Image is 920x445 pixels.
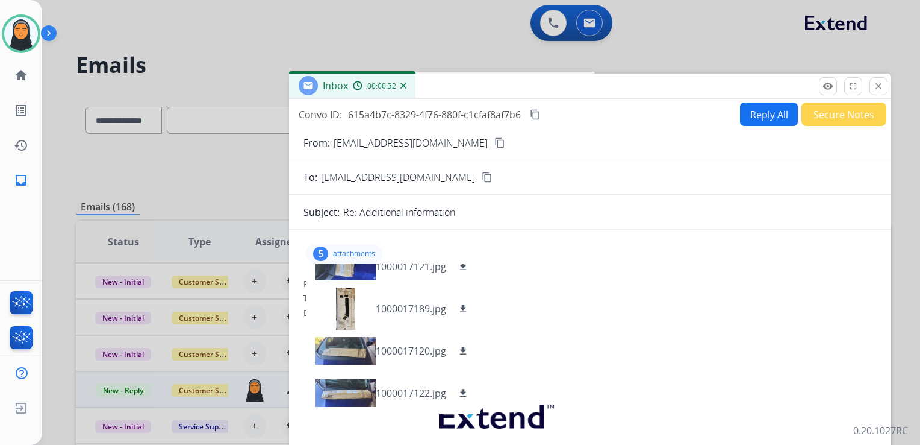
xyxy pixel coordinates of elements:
[321,170,475,185] span: [EMAIL_ADDRESS][DOMAIN_NAME]
[313,343,877,355] div: From:
[873,81,884,92] mat-icon: close
[303,278,877,290] div: From:
[4,17,38,51] img: avatar
[303,136,330,150] p: From:
[348,108,521,121] span: 615a4b7c-8329-4f76-880f-c1cfaf8af7b6
[14,173,28,188] mat-icon: inbox
[376,259,446,274] p: 1000017121.jpg
[530,109,541,120] mat-icon: content_copy
[458,346,468,356] mat-icon: download
[376,301,446,316] p: 1000017189.jpg
[303,170,317,185] p: To:
[376,344,446,358] p: 1000017120.jpg
[14,103,28,118] mat-icon: list_alt
[333,249,375,259] p: attachments
[740,103,798,126] button: Reply All
[313,358,877,370] div: To:
[313,372,877,384] div: Date:
[458,303,468,314] mat-icon: download
[303,307,877,319] div: Date:
[482,172,493,183] mat-icon: content_copy
[458,388,468,399] mat-icon: download
[848,81,859,92] mat-icon: fullscreen
[367,81,396,91] span: 00:00:32
[334,136,488,150] p: [EMAIL_ADDRESS][DOMAIN_NAME]
[494,137,505,148] mat-icon: content_copy
[822,81,833,92] mat-icon: remove_red_eye
[303,292,877,305] div: To:
[14,68,28,83] mat-icon: home
[323,79,348,92] span: Inbox
[458,261,468,272] mat-icon: download
[376,386,446,400] p: 1000017122.jpg
[14,138,28,153] mat-icon: history
[299,107,342,122] p: Convo ID:
[424,390,566,438] img: extend.png
[303,205,340,219] p: Subject:
[801,103,886,126] button: Secure Notes
[343,205,455,219] p: Re: Additional information
[853,423,908,438] p: 0.20.1027RC
[313,247,328,261] div: 5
